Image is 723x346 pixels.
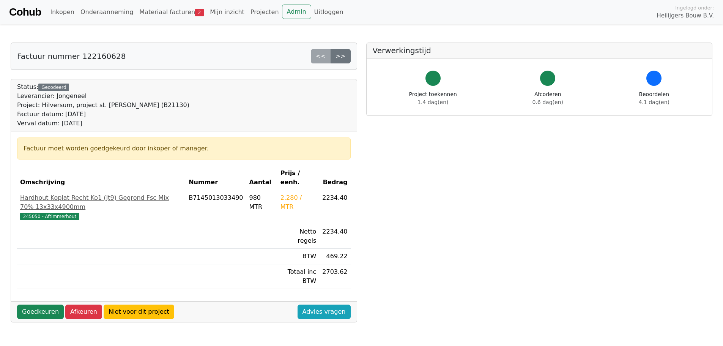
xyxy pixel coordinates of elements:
h5: Verwerkingstijd [373,46,706,55]
td: 469.22 [319,249,350,264]
a: Materiaal facturen2 [136,5,207,20]
span: 4.1 dag(en) [639,99,669,105]
span: 2 [195,9,204,16]
a: Goedkeuren [17,305,64,319]
div: Leverancier: Jongeneel [17,92,189,101]
a: Advies vragen [298,305,351,319]
a: Niet voor dit project [104,305,174,319]
th: Bedrag [319,166,350,190]
div: Project toekennen [409,90,457,106]
div: Factuur moet worden goedgekeurd door inkoper of manager. [24,144,344,153]
td: Totaal inc BTW [277,264,320,289]
span: Ingelogd onder: [675,4,714,11]
td: BTW [277,249,320,264]
a: Admin [282,5,311,19]
td: 2234.40 [319,224,350,249]
div: Verval datum: [DATE] [17,119,189,128]
th: Nummer [186,166,246,190]
a: Cohub [9,3,41,21]
td: 2234.40 [319,190,350,224]
a: Inkopen [47,5,77,20]
a: Mijn inzicht [207,5,247,20]
span: 0.6 dag(en) [532,99,563,105]
td: 2703.62 [319,264,350,289]
div: 980 MTR [249,193,274,212]
a: >> [331,49,351,63]
div: Factuur datum: [DATE] [17,110,189,119]
div: 2.280 / MTR [280,193,317,212]
span: 1.4 dag(en) [417,99,448,105]
a: Afkeuren [65,305,102,319]
div: Project: Hilversum, project st. [PERSON_NAME] (B21130) [17,101,189,110]
h5: Factuur nummer 122160628 [17,52,126,61]
div: Status: [17,82,189,128]
a: Onderaanneming [77,5,136,20]
th: Aantal [246,166,277,190]
th: Prijs / eenh. [277,166,320,190]
span: 245050 - Aftimmerhout [20,213,79,220]
div: Afcoderen [532,90,563,106]
div: Hardhout Koplat Recht Ko1 (Jt9) Gegrond Fsc Mix 70% 13x33x4900mm [20,193,183,212]
td: B7145013033490 [186,190,246,224]
div: Gecodeerd [38,84,69,91]
a: Uitloggen [311,5,347,20]
a: Hardhout Koplat Recht Ko1 (Jt9) Gegrond Fsc Mix 70% 13x33x4900mm245050 - Aftimmerhout [20,193,183,221]
span: Heilijgers Bouw B.V. [657,11,714,20]
td: Netto regels [277,224,320,249]
div: Beoordelen [639,90,669,106]
th: Omschrijving [17,166,186,190]
a: Projecten [247,5,282,20]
